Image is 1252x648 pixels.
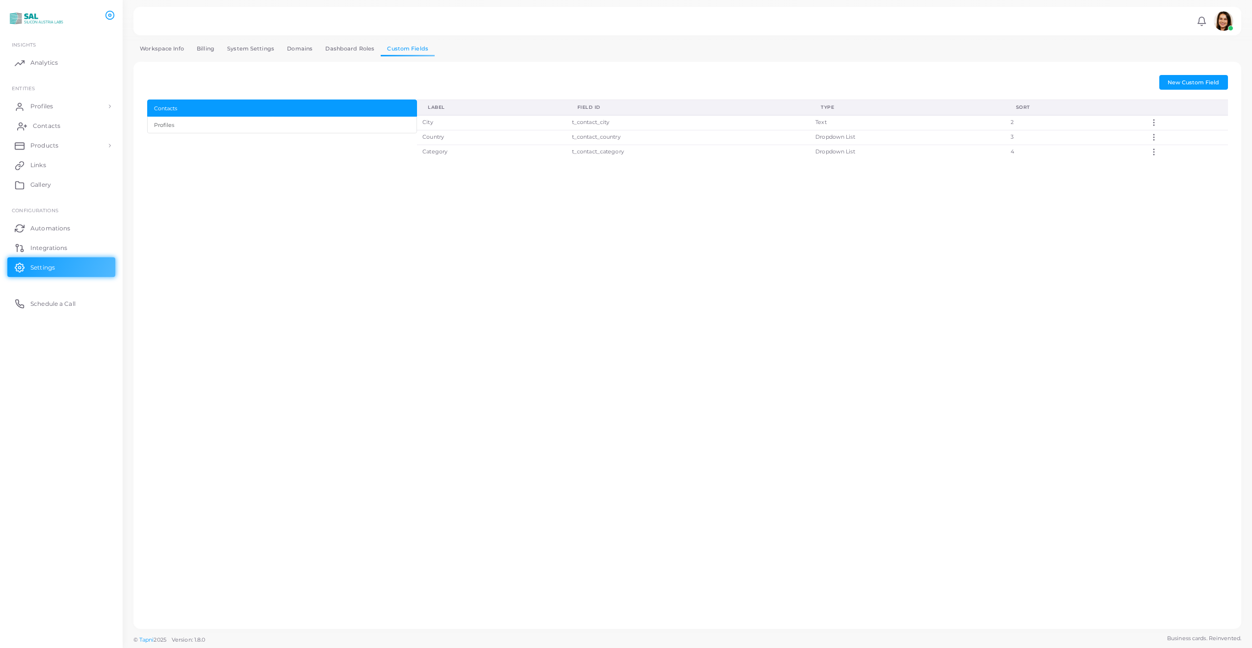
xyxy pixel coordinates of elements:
[1011,133,1014,140] span: 3
[7,257,115,277] a: Settings
[1168,79,1219,86] span: New Custom Field
[30,141,58,150] span: Products
[133,42,190,56] a: Workspace Info
[7,294,115,313] a: Schedule a Call
[33,122,60,130] span: Contacts
[1159,75,1228,90] button: New Custom Field
[417,130,567,145] td: Country
[567,145,810,159] td: t_contact_category
[133,636,205,644] span: ©
[30,102,53,111] span: Profiles
[1144,100,1228,115] th: Action
[7,97,115,116] a: Profiles
[139,636,154,643] a: Tapni
[7,238,115,257] a: Integrations
[7,53,115,73] a: Analytics
[9,9,63,27] img: logo
[30,180,51,189] span: Gallery
[30,299,76,308] span: Schedule a Call
[12,42,36,48] span: INSIGHTS
[7,175,115,195] a: Gallery
[154,121,174,129] div: Profiles
[172,636,206,643] span: Version: 1.8.0
[567,115,810,130] td: t_contact_city
[30,58,58,67] span: Analytics
[1011,148,1014,155] span: 4
[7,116,115,136] a: Contacts
[815,133,855,140] span: Dropdown List
[7,155,115,175] a: Links
[1167,634,1241,643] span: Business cards. Reinvented.
[30,224,70,233] span: Automations
[30,263,55,272] span: Settings
[7,218,115,238] a: Automations
[417,145,567,159] td: Category
[221,42,281,56] a: System Settings
[567,130,810,145] td: t_contact_country
[147,100,417,117] button: Contacts
[428,104,556,111] div: Label
[821,104,994,111] div: Type
[319,42,381,56] a: Dashboard Roles
[281,42,319,56] a: Domains
[190,42,221,56] a: Billing
[381,42,435,56] a: Custom Fields
[417,115,567,130] td: City
[12,207,58,213] span: Configurations
[1211,11,1236,31] a: avatar
[154,636,166,644] span: 2025
[30,161,46,170] span: Links
[815,119,826,125] span: Text
[577,104,799,111] div: Field ID
[1214,11,1233,31] img: avatar
[815,148,855,155] span: Dropdown List
[7,136,115,155] a: Products
[12,85,35,91] span: ENTITIES
[1016,104,1133,111] div: Sort
[30,244,67,252] span: Integrations
[1011,119,1014,125] span: 2
[147,117,417,133] button: Profiles
[154,104,177,113] div: Contacts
